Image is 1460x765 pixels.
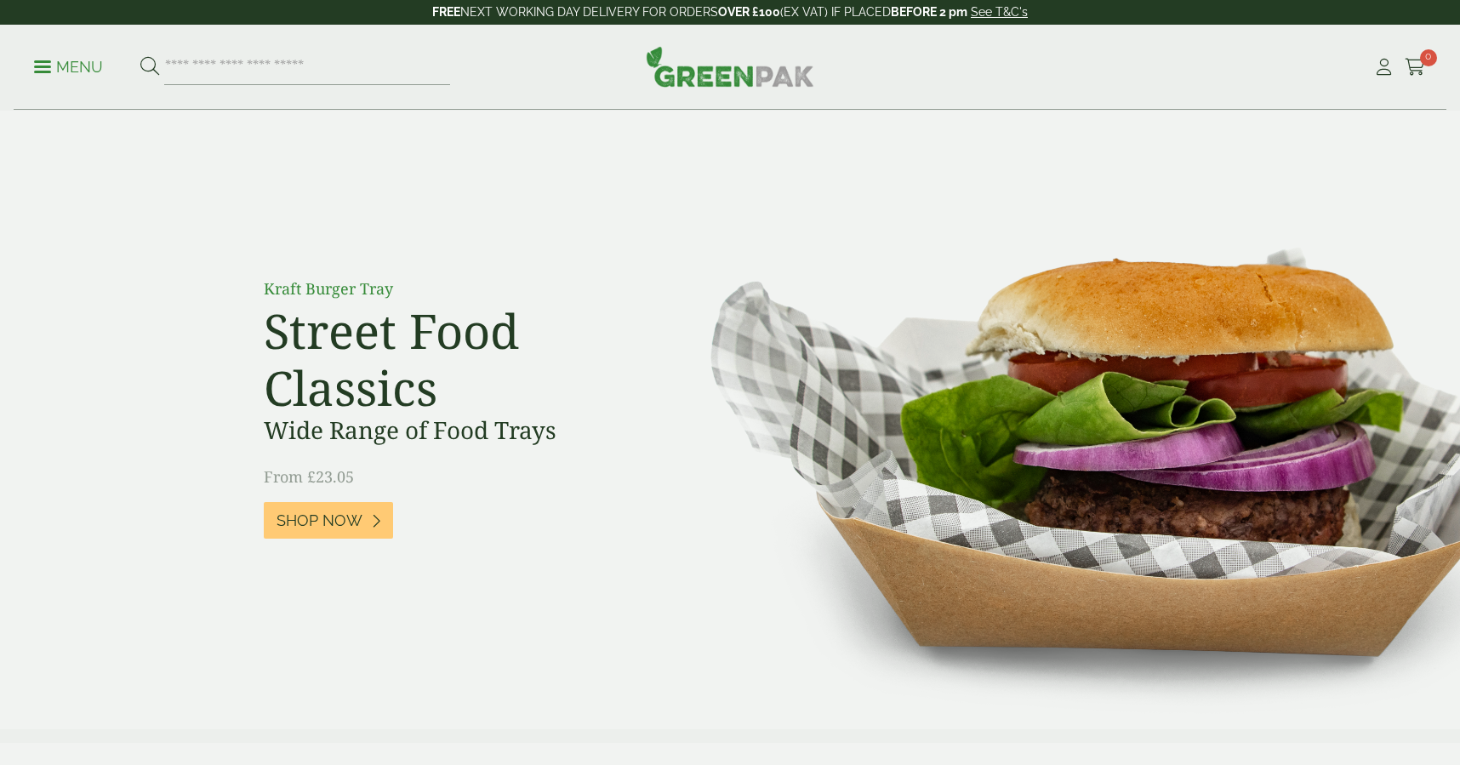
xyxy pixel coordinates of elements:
span: Shop Now [277,511,362,530]
a: See T&C's [971,5,1028,19]
strong: FREE [432,5,460,19]
span: From £23.05 [264,466,354,487]
a: 0 [1405,54,1426,80]
h2: Street Food Classics [264,302,647,416]
h3: Wide Range of Food Trays [264,416,647,445]
span: 0 [1420,49,1437,66]
p: Kraft Burger Tray [264,277,647,300]
a: Shop Now [264,502,393,539]
p: Menu [34,57,103,77]
strong: BEFORE 2 pm [891,5,967,19]
img: GreenPak Supplies [646,46,814,87]
i: My Account [1373,59,1394,76]
strong: OVER £100 [718,5,780,19]
a: Menu [34,57,103,74]
i: Cart [1405,59,1426,76]
img: Street Food Classics [657,111,1460,729]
